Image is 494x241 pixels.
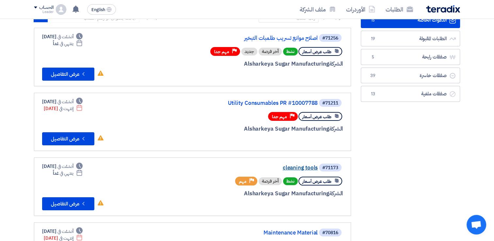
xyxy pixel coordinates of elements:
[369,72,377,79] span: 39
[186,125,343,133] div: Alsharkeya Sugar Manufacturing
[57,98,73,105] span: أنشئت في
[302,114,331,120] span: طلب عرض أسعار
[42,163,83,170] div: [DATE]
[361,31,460,47] a: الطلبات المقبولة19
[87,4,116,15] button: English
[322,166,338,170] div: #71173
[272,114,287,120] span: مهم جدا
[361,12,460,28] a: الدعوات الخاصة15
[361,49,460,65] a: صفقات رابحة5
[187,35,318,41] a: اصلاح موانع تسريب طلمبات التبخير
[380,2,418,17] a: الطلبات
[239,178,247,185] span: مهم
[53,170,83,177] div: غداً
[42,228,83,235] div: [DATE]
[369,17,377,24] span: 15
[56,4,66,15] img: profile_test.png
[369,36,377,42] span: 19
[329,189,343,198] span: الشركة
[91,8,105,12] span: English
[42,33,83,40] div: [DATE]
[60,170,73,177] span: ينتهي في
[42,68,94,81] button: عرض التفاصيل
[322,36,338,40] div: #71256
[187,230,318,236] a: Maintenance Material
[322,231,338,235] div: #70816
[57,33,73,40] span: أنشئت في
[57,163,73,170] span: أنشئت في
[369,54,377,60] span: 5
[467,215,486,234] a: Open chat
[329,60,343,68] span: الشركة
[59,105,73,112] span: إنتهت في
[44,105,83,112] div: [DATE]
[42,98,83,105] div: [DATE]
[39,5,53,10] div: الحساب
[295,2,341,17] a: ملف الشركة
[302,49,331,55] span: طلب عرض أسعار
[53,40,83,47] div: غداً
[329,125,343,133] span: الشركة
[361,86,460,102] a: صفقات ملغية13
[259,48,282,56] div: أخر فرصة
[186,60,343,68] div: Alsharkeya Sugar Manufacturing
[187,100,318,106] a: Utility Consumables PR #10007788
[341,2,380,17] a: الأوردرات
[42,132,94,145] button: عرض التفاصيل
[57,228,73,235] span: أنشئت في
[283,177,298,185] span: نشط
[42,197,94,210] button: عرض التفاصيل
[187,165,318,171] a: cleaning tools
[426,5,460,13] img: Teradix logo
[34,10,53,14] div: Leader
[241,48,257,56] div: جديد
[60,40,73,47] span: ينتهي في
[322,101,338,105] div: #71211
[186,189,343,198] div: Alsharkeya Sugar Manufacturing
[283,48,298,56] span: نشط
[361,68,460,84] a: صفقات خاسرة39
[302,178,331,185] span: طلب عرض أسعار
[369,91,377,97] span: 13
[259,177,282,185] div: أخر فرصة
[214,49,229,55] span: مهم جدا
